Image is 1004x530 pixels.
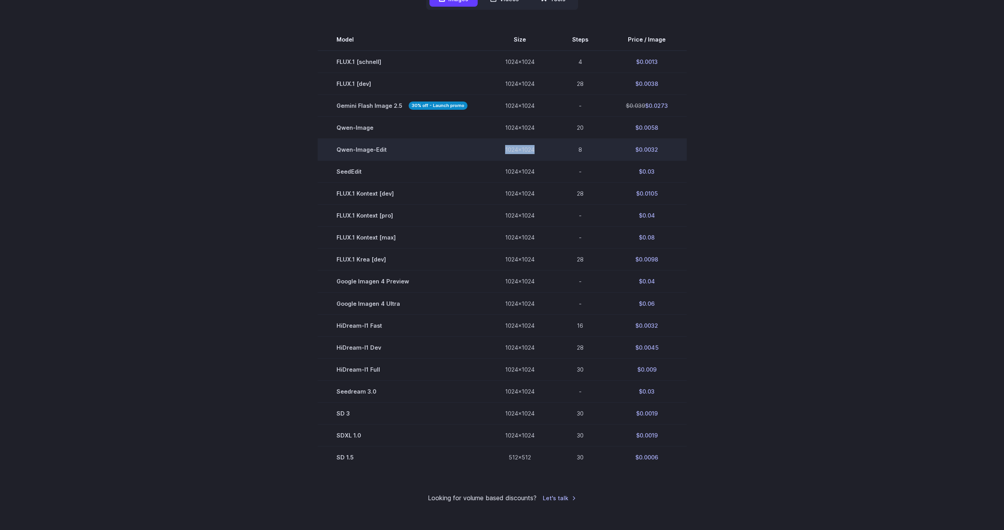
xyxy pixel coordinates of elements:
[553,29,607,51] th: Steps
[607,95,687,117] td: $0.0273
[486,117,553,139] td: 1024x1024
[607,446,687,468] td: $0.0006
[486,446,553,468] td: 512x512
[607,183,687,205] td: $0.0105
[318,161,486,183] td: SeedEdit
[553,183,607,205] td: 28
[318,314,486,336] td: HiDream-I1 Fast
[553,139,607,161] td: 8
[607,270,687,292] td: $0.04
[607,73,687,95] td: $0.0038
[607,29,687,51] th: Price / Image
[607,402,687,424] td: $0.0019
[607,161,687,183] td: $0.03
[607,314,687,336] td: $0.0032
[543,494,576,503] a: Let's talk
[318,205,486,227] td: FLUX.1 Kontext [pro]
[553,358,607,380] td: 30
[607,205,687,227] td: $0.04
[553,205,607,227] td: -
[486,380,553,402] td: 1024x1024
[626,102,645,109] s: $0.039
[486,161,553,183] td: 1024x1024
[607,117,687,139] td: $0.0058
[318,446,486,468] td: SD 1.5
[553,402,607,424] td: 30
[486,358,553,380] td: 1024x1024
[486,292,553,314] td: 1024x1024
[318,227,486,249] td: FLUX.1 Kontext [max]
[553,73,607,95] td: 28
[553,117,607,139] td: 20
[486,183,553,205] td: 1024x1024
[318,402,486,424] td: SD 3
[607,424,687,446] td: $0.0019
[486,249,553,270] td: 1024x1024
[318,51,486,73] td: FLUX.1 [schnell]
[428,493,537,503] small: Looking for volume based discounts?
[409,102,467,110] strong: 30% off - Launch promo
[607,139,687,161] td: $0.0032
[607,358,687,380] td: $0.009
[553,380,607,402] td: -
[486,205,553,227] td: 1024x1024
[553,249,607,270] td: 28
[486,139,553,161] td: 1024x1024
[486,73,553,95] td: 1024x1024
[318,117,486,139] td: Qwen-Image
[318,73,486,95] td: FLUX.1 [dev]
[486,270,553,292] td: 1024x1024
[486,402,553,424] td: 1024x1024
[553,336,607,358] td: 28
[486,336,553,358] td: 1024x1024
[607,336,687,358] td: $0.0045
[318,183,486,205] td: FLUX.1 Kontext [dev]
[553,227,607,249] td: -
[486,29,553,51] th: Size
[318,270,486,292] td: Google Imagen 4 Preview
[607,227,687,249] td: $0.08
[318,29,486,51] th: Model
[318,139,486,161] td: Qwen-Image-Edit
[553,424,607,446] td: 30
[607,292,687,314] td: $0.06
[318,424,486,446] td: SDXL 1.0
[318,292,486,314] td: Google Imagen 4 Ultra
[486,227,553,249] td: 1024x1024
[553,161,607,183] td: -
[318,249,486,270] td: FLUX.1 Krea [dev]
[553,446,607,468] td: 30
[553,95,607,117] td: -
[486,314,553,336] td: 1024x1024
[607,51,687,73] td: $0.0013
[553,270,607,292] td: -
[318,380,486,402] td: Seedream 3.0
[607,249,687,270] td: $0.0098
[486,95,553,117] td: 1024x1024
[336,101,467,110] span: Gemini Flash Image 2.5
[486,51,553,73] td: 1024x1024
[318,336,486,358] td: HiDream-I1 Dev
[553,292,607,314] td: -
[318,358,486,380] td: HiDream-I1 Full
[607,380,687,402] td: $0.03
[553,314,607,336] td: 16
[486,424,553,446] td: 1024x1024
[553,51,607,73] td: 4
